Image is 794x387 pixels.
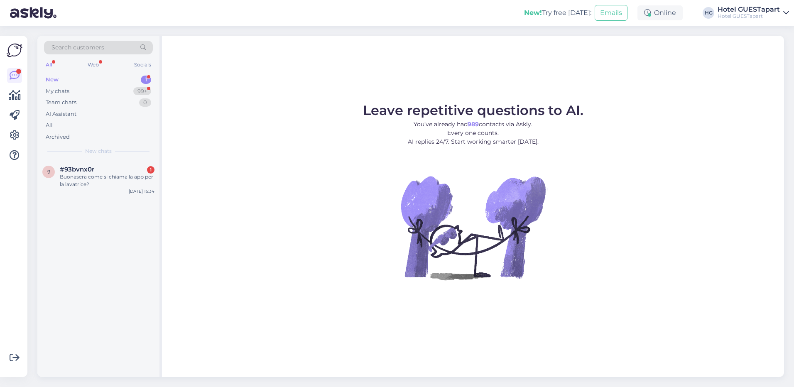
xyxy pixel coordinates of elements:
p: You’ve already had contacts via Askly. Every one counts. AI replies 24/7. Start working smarter [... [363,120,583,146]
div: AI Assistant [46,110,76,118]
div: [DATE] 15:34 [129,188,154,194]
div: 99+ [133,87,151,96]
a: Hotel GUESTapartHotel GUESTapart [718,6,789,20]
span: Search customers [51,43,104,52]
span: #93bvnx0r [60,166,94,173]
div: Web [86,59,100,70]
b: 989 [468,120,479,128]
div: Try free [DATE]: [524,8,591,18]
b: New! [524,9,542,17]
div: My chats [46,87,69,96]
div: Team chats [46,98,76,107]
span: 9 [47,169,50,175]
div: Socials [132,59,153,70]
div: All [46,121,53,130]
div: All [44,59,54,70]
button: Emails [595,5,627,21]
span: Leave repetitive questions to AI. [363,102,583,118]
div: Online [637,5,683,20]
span: New chats [85,147,112,155]
div: Archived [46,133,70,141]
div: HG [703,7,714,19]
img: No Chat active [398,153,548,302]
div: 0 [139,98,151,107]
div: Buonasera come si chiama la app per la lavatrice? [60,173,154,188]
div: 1 [141,76,151,84]
div: New [46,76,59,84]
div: Hotel GUESTapart [718,13,780,20]
img: Askly Logo [7,42,22,58]
div: 1 [147,166,154,174]
div: Hotel GUESTapart [718,6,780,13]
